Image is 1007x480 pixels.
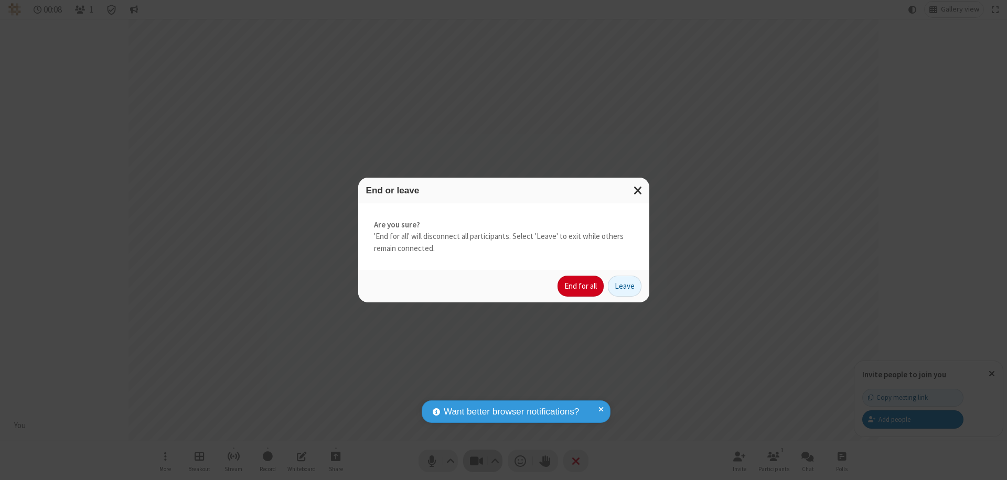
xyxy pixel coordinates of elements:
h3: End or leave [366,186,641,195]
button: Close modal [627,178,649,203]
div: 'End for all' will disconnect all participants. Select 'Leave' to exit while others remain connec... [358,203,649,270]
button: Leave [608,276,641,297]
button: End for all [558,276,604,297]
span: Want better browser notifications? [444,405,579,419]
strong: Are you sure? [374,219,634,231]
